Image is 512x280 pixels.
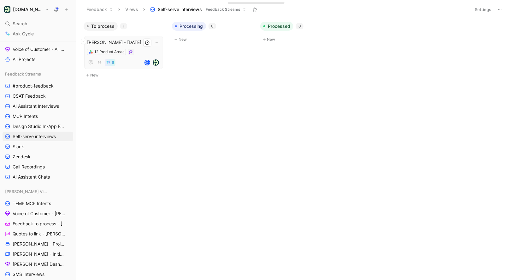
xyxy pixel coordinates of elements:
[91,23,115,29] span: To process
[13,174,50,180] span: AI Assistant Chats
[84,71,167,79] button: New
[13,154,31,160] span: Zendesk
[13,231,66,237] span: Quotes to link - [PERSON_NAME]
[258,19,346,46] div: Processed0New
[260,36,344,43] button: New
[5,71,41,77] span: Feedback Streams
[3,249,73,259] a: [PERSON_NAME] - Initiatives
[3,172,73,182] a: AI Assistant Chats
[84,5,116,14] button: Feedback
[13,83,54,89] span: #product-feedback
[153,59,159,66] img: logo
[13,261,65,267] span: [PERSON_NAME] Dashboard
[13,164,45,170] span: Call Recordings
[112,61,114,64] span: 6
[3,199,73,208] a: TEMP MCP Intents
[3,112,73,121] a: MCP Intents
[3,219,73,228] a: Feedback to process - [PERSON_NAME]
[122,5,141,14] button: Views
[5,188,48,195] span: [PERSON_NAME] Views
[3,187,73,196] div: [PERSON_NAME] Views
[3,209,73,218] a: Voice of Customer - [PERSON_NAME]
[3,101,73,111] a: AI Assistant Interviews
[13,241,65,247] span: [PERSON_NAME] - Projects
[13,123,66,130] span: Design Studio In-App Feedback
[13,210,66,217] span: Voice of Customer - [PERSON_NAME]
[13,133,56,140] span: Self-serve interviews
[13,56,35,63] span: All Projects
[179,23,203,29] span: Processing
[3,19,73,28] div: Search
[3,5,50,14] button: Customer.io[DOMAIN_NAME]
[3,91,73,101] a: CSAT Feedback
[13,251,65,257] span: [PERSON_NAME] - Initiatives
[172,22,206,31] button: Processing
[3,69,73,79] div: Feedback Streams
[3,162,73,172] a: Call Recordings
[3,81,73,91] a: #product-feedback
[3,122,73,131] a: Design Studio In-App Feedback
[268,23,290,29] span: Processed
[472,5,494,14] button: Settings
[3,259,73,269] a: [PERSON_NAME] Dashboard
[81,19,169,82] div: To process1New
[13,113,38,119] span: MCP Intents
[3,270,73,279] a: SMS Interviews
[3,239,73,249] a: [PERSON_NAME] - Projects
[94,49,124,55] div: 12 Product Areas
[120,23,127,29] div: 1
[13,200,51,207] span: TEMP MCP Intents
[84,36,163,69] a: [PERSON_NAME] - [DATE]12 Product Areas6Plogo
[13,7,42,12] h1: [DOMAIN_NAME]
[3,69,73,182] div: Feedback Streams#product-feedbackCSAT FeedbackAI Assistant InterviewsMCP IntentsDesign Studio In-...
[209,23,216,29] div: 0
[87,39,160,46] span: [PERSON_NAME] - [DATE]
[3,33,73,64] div: All Company ViewsVoice of Customer - All AreasAll Projects
[13,221,67,227] span: Feedback to process - [PERSON_NAME]
[169,19,258,46] div: Processing0New
[13,46,65,52] span: Voice of Customer - All Areas
[296,23,303,29] div: 0
[4,6,10,13] img: Customer.io
[147,5,249,14] button: Self-serve interviewsFeedback Streams
[13,20,27,27] span: Search
[3,229,73,239] a: Quotes to link - [PERSON_NAME]
[145,60,150,65] div: P
[105,59,115,66] button: 6
[13,103,59,109] span: AI Assistant Interviews
[84,22,118,31] button: To process
[13,143,24,150] span: Slack
[13,30,34,38] span: Ask Cycle
[3,142,73,151] a: Slack
[3,152,73,161] a: Zendesk
[158,6,202,13] span: Self-serve interviews
[13,93,46,99] span: CSAT Feedback
[206,6,240,13] span: Feedback Streams
[3,132,73,141] a: Self-serve interviews
[13,271,44,277] span: SMS Interviews
[260,22,293,31] button: Processed
[3,29,73,39] a: Ask Cycle
[3,45,73,54] a: Voice of Customer - All Areas
[3,55,73,64] a: All Projects
[172,36,255,43] button: New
